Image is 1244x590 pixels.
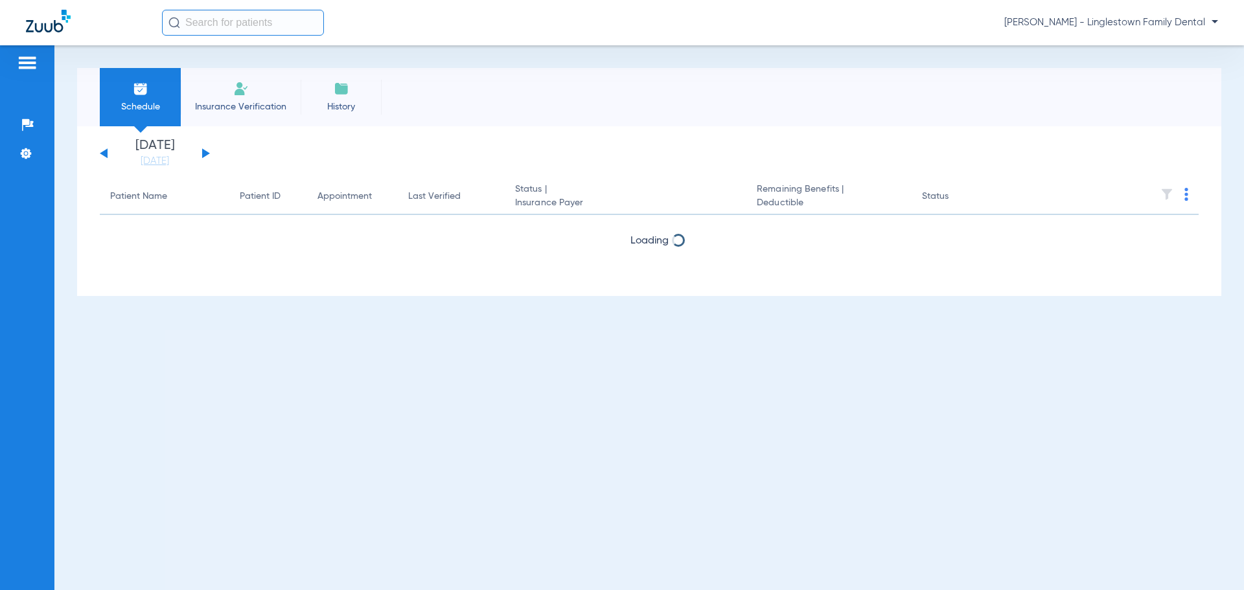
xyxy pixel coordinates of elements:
[26,10,71,32] img: Zuub Logo
[17,55,38,71] img: hamburger-icon
[190,100,291,113] span: Insurance Verification
[133,81,148,96] img: Schedule
[240,190,281,203] div: Patient ID
[757,196,901,210] span: Deductible
[317,190,372,203] div: Appointment
[505,179,746,215] th: Status |
[1160,188,1173,201] img: filter.svg
[1004,16,1218,29] span: [PERSON_NAME] - Linglestown Family Dental
[310,100,372,113] span: History
[233,81,249,96] img: Manual Insurance Verification
[109,100,171,113] span: Schedule
[116,155,194,168] a: [DATE]
[162,10,324,36] input: Search for patients
[1184,188,1188,201] img: group-dot-blue.svg
[110,190,219,203] div: Patient Name
[408,190,494,203] div: Last Verified
[334,81,349,96] img: History
[116,139,194,168] li: [DATE]
[746,179,911,215] th: Remaining Benefits |
[630,236,669,246] span: Loading
[912,179,999,215] th: Status
[168,17,180,28] img: Search Icon
[110,190,167,203] div: Patient Name
[240,190,297,203] div: Patient ID
[515,196,736,210] span: Insurance Payer
[317,190,387,203] div: Appointment
[408,190,461,203] div: Last Verified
